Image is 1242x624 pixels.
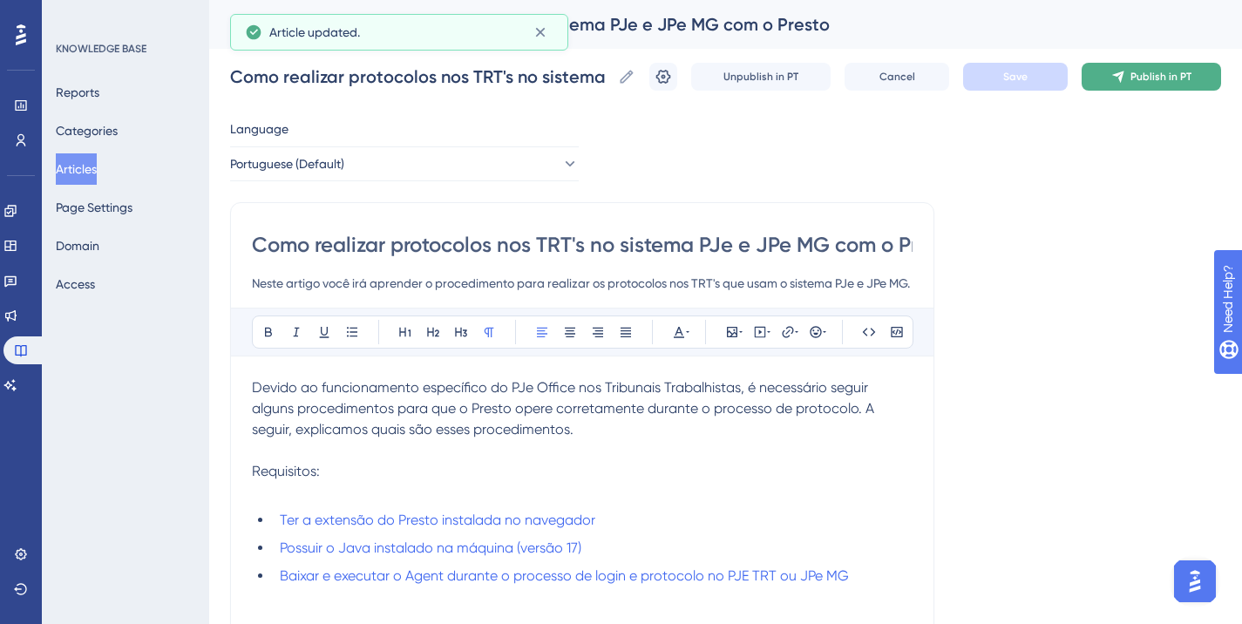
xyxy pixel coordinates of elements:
[230,146,579,181] button: Portuguese (Default)
[56,77,99,108] button: Reports
[56,192,132,223] button: Page Settings
[56,268,95,300] button: Access
[230,12,1178,37] div: Como realizar protocolos nos TRT's no sistema PJe e JPe MG com o Presto
[691,63,831,91] button: Unpublish in PT
[963,63,1068,91] button: Save
[879,70,915,84] span: Cancel
[56,115,118,146] button: Categories
[1082,63,1221,91] button: Publish in PT
[269,22,360,43] span: Article updated.
[845,63,949,91] button: Cancel
[1130,70,1191,84] span: Publish in PT
[252,231,913,259] input: Article Title
[56,153,97,185] button: Articles
[252,273,913,294] input: Article Description
[280,567,849,584] a: Baixar e executar o Agent durante o processo de login e protocolo no PJE TRT ou JPe MG
[230,119,288,139] span: Language
[1169,555,1221,607] iframe: UserGuiding AI Assistant Launcher
[252,463,320,479] span: Requisitos:
[41,4,109,25] span: Need Help?
[252,379,878,437] span: Devido ao funcionamento específico do PJe Office nos Tribunais Trabalhistas, é necessário seguir ...
[280,512,595,528] a: Ter a extensão do Presto instalada no navegador
[56,230,99,261] button: Domain
[280,539,581,556] a: Possuir o Java instalado na máquina (versão 17)
[56,42,146,56] div: KNOWLEDGE BASE
[230,153,344,174] span: Portuguese (Default)
[230,64,611,89] input: Article Name
[1003,70,1028,84] span: Save
[723,70,798,84] span: Unpublish in PT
